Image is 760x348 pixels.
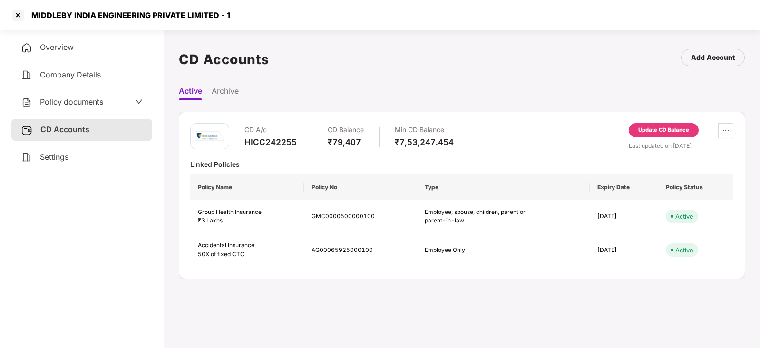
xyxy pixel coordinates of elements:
span: Company Details [40,70,101,79]
td: [DATE] [590,200,658,234]
div: ₹79,407 [328,137,364,147]
span: Settings [40,152,68,162]
div: Accidental Insurance [198,241,296,250]
div: Active [675,245,693,255]
img: svg+xml;base64,PHN2ZyB4bWxucz0iaHR0cDovL3d3dy53My5vcmcvMjAwMC9zdmciIHdpZHRoPSIyNCIgaGVpZ2h0PSIyNC... [21,152,32,163]
span: ₹3 Lakhs [198,217,223,224]
span: Policy documents [40,97,103,106]
img: svg+xml;base64,PHN2ZyB4bWxucz0iaHR0cDovL3d3dy53My5vcmcvMjAwMC9zdmciIHdpZHRoPSIyNCIgaGVpZ2h0PSIyNC... [21,42,32,54]
div: Group Health Insurance [198,208,296,217]
div: Active [675,212,693,221]
div: HICC242255 [244,137,297,147]
td: GMC0000500000100 [304,200,417,234]
img: svg+xml;base64,PHN2ZyB4bWxucz0iaHR0cDovL3d3dy53My5vcmcvMjAwMC9zdmciIHdpZHRoPSIyNCIgaGVpZ2h0PSIyNC... [21,97,32,108]
div: Employee, spouse, children, parent or parent-in-law [425,208,529,226]
span: Overview [40,42,74,52]
span: down [135,98,143,106]
th: Policy Name [190,174,304,200]
div: CD Balance [328,123,364,137]
li: Active [179,86,202,100]
td: AG00065925000100 [304,233,417,267]
div: Last updated on [DATE] [629,141,733,150]
button: ellipsis [718,123,733,138]
span: CD Accounts [40,125,89,134]
th: Policy Status [658,174,733,200]
img: svg+xml;base64,PHN2ZyB3aWR0aD0iMjUiIGhlaWdodD0iMjQiIHZpZXdCb3g9IjAgMCAyNSAyNCIgZmlsbD0ibm9uZSIgeG... [21,125,33,136]
img: rsi.png [195,131,224,141]
img: svg+xml;base64,PHN2ZyB4bWxucz0iaHR0cDovL3d3dy53My5vcmcvMjAwMC9zdmciIHdpZHRoPSIyNCIgaGVpZ2h0PSIyNC... [21,69,32,81]
th: Type [417,174,590,200]
span: 50X of fixed CTC [198,251,244,258]
span: ellipsis [719,127,733,135]
th: Policy No [304,174,417,200]
div: Add Account [691,52,735,63]
div: ₹7,53,247.454 [395,137,454,147]
li: Archive [212,86,239,100]
div: Employee Only [425,246,529,255]
th: Expiry Date [590,174,658,200]
td: [DATE] [590,233,658,267]
div: Min CD Balance [395,123,454,137]
div: CD A/c [244,123,297,137]
h1: CD Accounts [179,49,269,70]
div: Update CD Balance [638,126,689,135]
div: Linked Policies [190,160,733,169]
div: MIDDLEBY INDIA ENGINEERING PRIVATE LIMITED - 1 [26,10,230,20]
